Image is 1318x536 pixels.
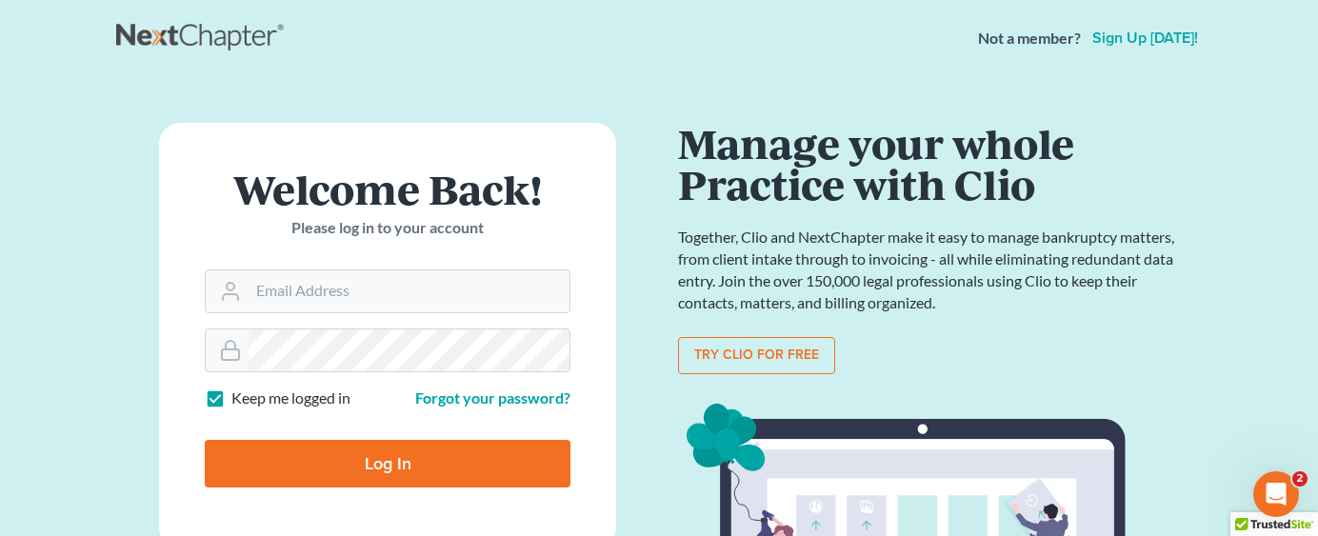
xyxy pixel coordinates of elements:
h1: Welcome Back! [205,169,570,209]
iframe: Intercom live chat [1253,471,1299,517]
label: Keep me logged in [231,387,350,409]
p: Together, Clio and NextChapter make it easy to manage bankruptcy matters, from client intake thro... [678,227,1183,313]
h1: Manage your whole Practice with Clio [678,123,1183,204]
span: 2 [1292,471,1308,486]
strong: Not a member? [978,28,1081,50]
a: Sign up [DATE]! [1088,30,1202,46]
p: Please log in to your account [205,217,570,239]
a: Forgot your password? [415,388,570,407]
a: Try clio for free [678,337,835,375]
input: Log In [205,440,570,487]
input: Email Address [249,270,569,312]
